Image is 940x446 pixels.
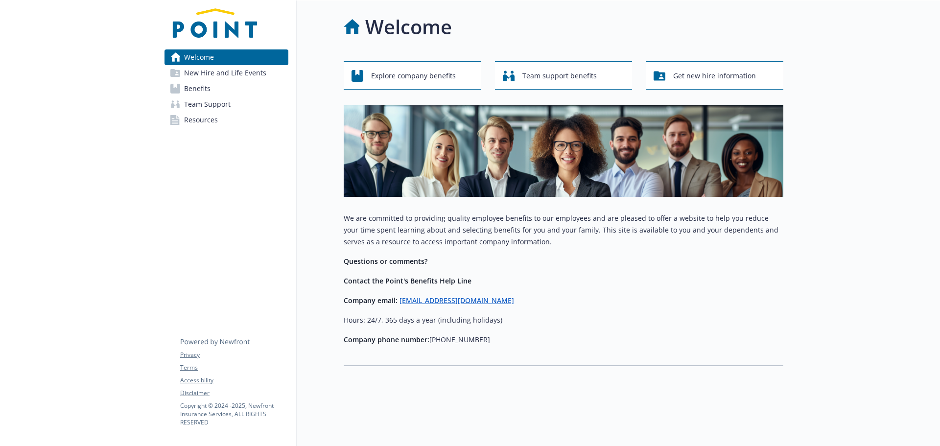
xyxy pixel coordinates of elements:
a: Accessibility [180,376,288,385]
strong: Company email: [344,296,398,305]
a: Resources [164,112,288,128]
p: Hours: 24/7, 365 days a year (including holidays)​ [344,314,783,326]
span: New Hire and Life Events [184,65,266,81]
span: Team support benefits [522,67,597,85]
a: Disclaimer [180,389,288,398]
img: overview page banner [344,105,783,197]
span: Explore company benefits [371,67,456,85]
a: Welcome [164,49,288,65]
strong: Contact the Point's Benefits Help Line [344,276,471,285]
span: Resources [184,112,218,128]
span: Welcome [184,49,214,65]
strong: Company phone number: [344,335,429,344]
a: Benefits [164,81,288,96]
h1: Welcome [365,12,452,42]
a: Team Support [164,96,288,112]
button: Team support benefits [495,61,633,90]
p: We are committed to providing quality employee benefits to our employees and are pleased to offer... [344,212,783,248]
a: New Hire and Life Events [164,65,288,81]
a: Privacy [180,351,288,359]
span: Team Support [184,96,231,112]
span: Get new hire information [673,67,756,85]
button: Explore company benefits [344,61,481,90]
button: Get new hire information [646,61,783,90]
p: [PHONE_NUMBER] [344,334,783,346]
a: Terms [180,363,288,372]
span: Benefits [184,81,211,96]
strong: Questions or comments? [344,257,427,266]
p: Copyright © 2024 - 2025 , Newfront Insurance Services, ALL RIGHTS RESERVED [180,401,288,426]
a: [EMAIL_ADDRESS][DOMAIN_NAME] [399,296,514,305]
